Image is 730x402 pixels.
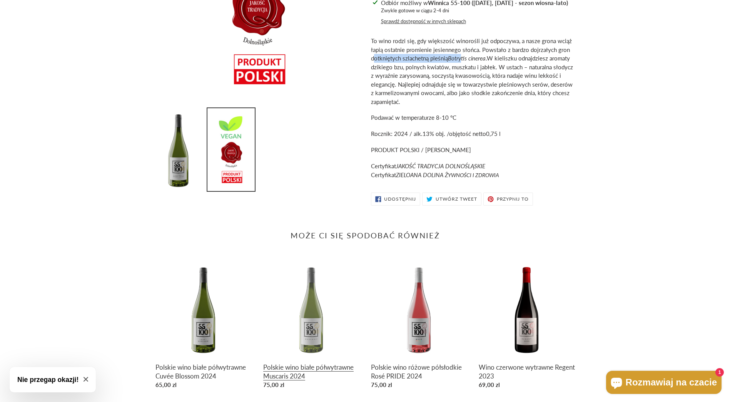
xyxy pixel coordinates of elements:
[371,55,573,105] span: W kieliszku odnajdziesz aromaty dzikiego bzu, polnych kwiatów, muszkatu i jabłek. W ustach – natu...
[371,37,572,62] span: To wino rodzi się, gdy większość winorośli już odpoczywa, a nasze grona wciąż łapią ostatnie prom...
[423,130,449,137] span: 13% obj. /
[371,130,423,137] span: Rocznik: 2024 / alk.
[155,231,575,240] h2: Może Ci się spodobać również
[371,146,575,154] p: PRODUKT POLSKI / [PERSON_NAME]
[449,130,486,137] span: objętość netto
[436,197,477,201] span: Utwórz tweet
[381,18,466,25] button: Sprawdź dostępność w innych sklepach
[448,55,467,62] em: Botrytis
[384,197,416,201] span: Udostępnij
[381,7,568,15] p: Zwykle gotowe w ciągu 2-4 dni
[497,197,529,201] span: Przypnij to
[371,113,575,122] p: Podawać w temperaturze 8-10 °C
[396,171,499,178] em: ZIELOANA DOLINA Ż
[396,162,485,169] em: JAKOŚĆ TRADYCJA DOLNOŚLĄSKIE
[468,55,486,62] em: cinerea
[155,108,202,191] img: Załaduj obraz do przeglądarki galerii, Polskie wino białe półsłodkie Muscaris Późny Zbiór 2024
[207,108,255,191] img: Załaduj obraz do przeglądarki galerii, Polskie wino białe półsłodkie Muscaris Późny Zbiór 2024
[604,371,724,396] inbox-online-store-chat: Czat w sklepie online Shopify
[371,162,575,179] p: Certyfikat Certyfikat
[448,172,499,178] span: YWNOŚCI I ZDROWIA
[486,130,501,137] span: 0,75 l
